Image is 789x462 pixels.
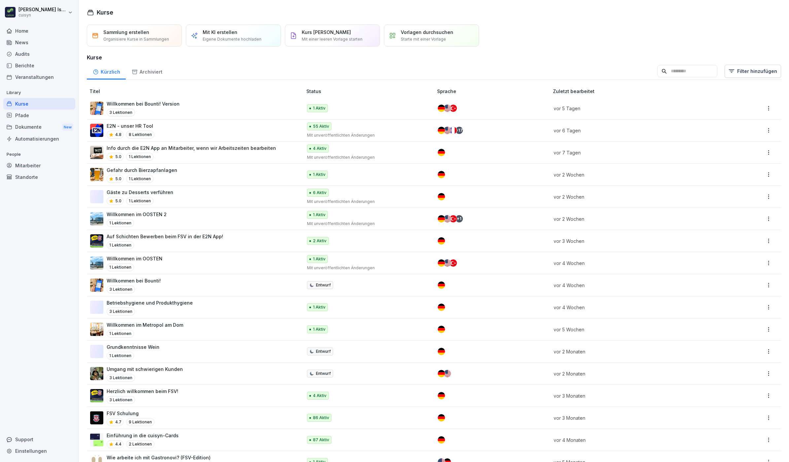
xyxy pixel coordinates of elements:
[126,440,154,448] p: 2 Lektionen
[307,154,427,160] p: Mit unveröffentlichten Änderungen
[126,153,154,161] p: 1 Lektionen
[107,344,159,350] p: Grundkenntnisse Wein
[456,215,463,222] div: + 1
[307,265,427,271] p: Mit unveröffentlichten Änderungen
[115,419,121,425] p: 4.7
[3,149,75,160] p: People
[107,219,134,227] p: 1 Lektionen
[438,281,445,289] img: de.svg
[554,348,715,355] p: vor 2 Monaten
[115,154,121,160] p: 5.0
[90,102,103,115] img: clmcxro13oho52ealz0w3cpa.png
[103,29,149,36] p: Sammlung erstellen
[107,122,154,129] p: E2N - unser HR Tool
[313,393,326,399] p: 4 Aktiv
[3,160,75,171] div: Mitarbeiter
[313,415,329,421] p: 86 Aktiv
[438,193,445,200] img: de.svg
[107,241,134,249] p: 1 Lektionen
[438,304,445,311] img: de.svg
[107,211,167,218] p: Willkommen im OOSTEN 2
[444,259,451,267] img: us.svg
[3,37,75,48] a: News
[90,124,103,137] img: q025270qoffclbg98vwiajx6.png
[90,212,103,225] img: ix1ykoc2zihs2snthutkekki.png
[3,71,75,83] a: Veranstaltungen
[62,123,73,131] div: New
[316,348,331,354] p: Entwurf
[3,171,75,183] a: Standorte
[307,221,427,227] p: Mit unveröffentlichten Änderungen
[107,263,134,271] p: 1 Lektionen
[90,389,103,402] img: vko4dyk4lnfa1fwbu5ui5jwj.png
[126,197,154,205] p: 1 Lektionen
[554,437,715,444] p: vor 4 Monaten
[313,437,329,443] p: 87 Aktiv
[554,238,715,245] p: vor 3 Wochen
[438,127,445,134] img: de.svg
[554,370,715,377] p: vor 2 Monaten
[438,105,445,112] img: de.svg
[97,8,113,17] h1: Kurse
[90,323,103,336] img: j5tzse9oztc65uavxh9ek5hz.png
[313,190,326,196] p: 6 Aktiv
[3,434,75,445] div: Support
[725,65,781,78] button: Filter hinzufügen
[90,256,103,270] img: ix1ykoc2zihs2snthutkekki.png
[438,215,445,222] img: de.svg
[3,60,75,71] a: Berichte
[444,370,451,377] img: us.svg
[401,29,453,36] p: Vorlagen durchsuchen
[444,127,451,134] img: us.svg
[437,88,551,95] p: Sprache
[103,36,169,42] p: Organisiere Kurse in Sammlungen
[107,109,135,116] p: 3 Lektionen
[90,168,103,181] img: qzbg82cgt8jq7fqwcdf1ej87.png
[107,100,180,107] p: Willkommen bei Bounti! Version
[90,279,103,292] img: clmcxro13oho52ealz0w3cpa.png
[456,127,463,134] div: + 17
[444,105,451,112] img: us.svg
[115,132,121,138] p: 4.8
[18,13,67,17] p: cuisyn
[107,167,177,174] p: Gefahr durch Bierzapfanlagen
[107,285,135,293] p: 3 Lektionen
[115,176,121,182] p: 5.0
[302,36,362,42] p: Mit einer leeren Vorlage starten
[126,63,168,80] a: Archiviert
[554,414,715,421] p: vor 3 Monaten
[313,123,329,129] p: 55 Aktiv
[107,321,183,328] p: Willkommen im Metropol am Dom
[313,256,326,262] p: 1 Aktiv
[126,131,154,139] p: 8 Lektionen
[313,172,326,178] p: 1 Aktiv
[438,171,445,178] img: de.svg
[3,48,75,60] a: Audits
[3,121,75,133] div: Dokumente
[107,352,134,360] p: 1 Lektionen
[554,392,715,399] p: vor 3 Monaten
[313,326,326,332] p: 1 Aktiv
[554,171,715,178] p: vor 2 Wochen
[3,25,75,37] a: Home
[203,29,237,36] p: Mit KI erstellen
[554,326,715,333] p: vor 5 Wochen
[554,193,715,200] p: vor 2 Wochen
[554,304,715,311] p: vor 4 Wochen
[115,198,121,204] p: 5.0
[18,7,67,13] p: [PERSON_NAME] Issing
[444,215,451,222] img: us.svg
[302,29,351,36] p: Kurs [PERSON_NAME]
[438,237,445,245] img: de.svg
[3,133,75,145] a: Automatisierungen
[107,388,178,395] p: Herzlich willkommen beim FSV!
[438,414,445,421] img: de.svg
[313,238,326,244] p: 2 Aktiv
[107,255,162,262] p: Willkommen im OOSTEN
[554,105,715,112] p: vor 5 Tagen
[3,98,75,110] div: Kurse
[90,433,103,446] img: c1vosdem0wfozm16sovb39mh.png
